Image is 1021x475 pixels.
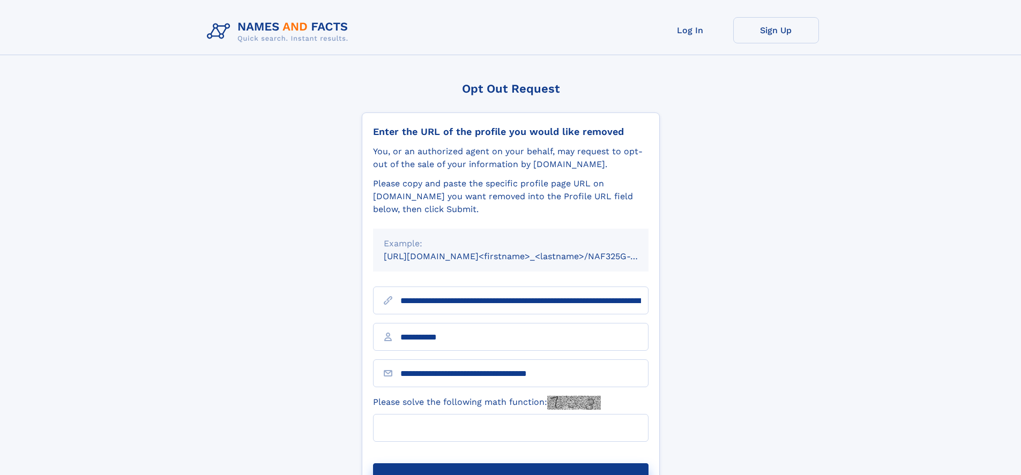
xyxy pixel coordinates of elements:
[373,177,649,216] div: Please copy and paste the specific profile page URL on [DOMAIN_NAME] you want removed into the Pr...
[384,251,669,261] small: [URL][DOMAIN_NAME]<firstname>_<lastname>/NAF325G-xxxxxxxx
[384,237,638,250] div: Example:
[373,126,649,138] div: Enter the URL of the profile you would like removed
[362,82,660,95] div: Opt Out Request
[647,17,733,43] a: Log In
[373,145,649,171] div: You, or an authorized agent on your behalf, may request to opt-out of the sale of your informatio...
[373,396,601,410] label: Please solve the following math function:
[203,17,357,46] img: Logo Names and Facts
[733,17,819,43] a: Sign Up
